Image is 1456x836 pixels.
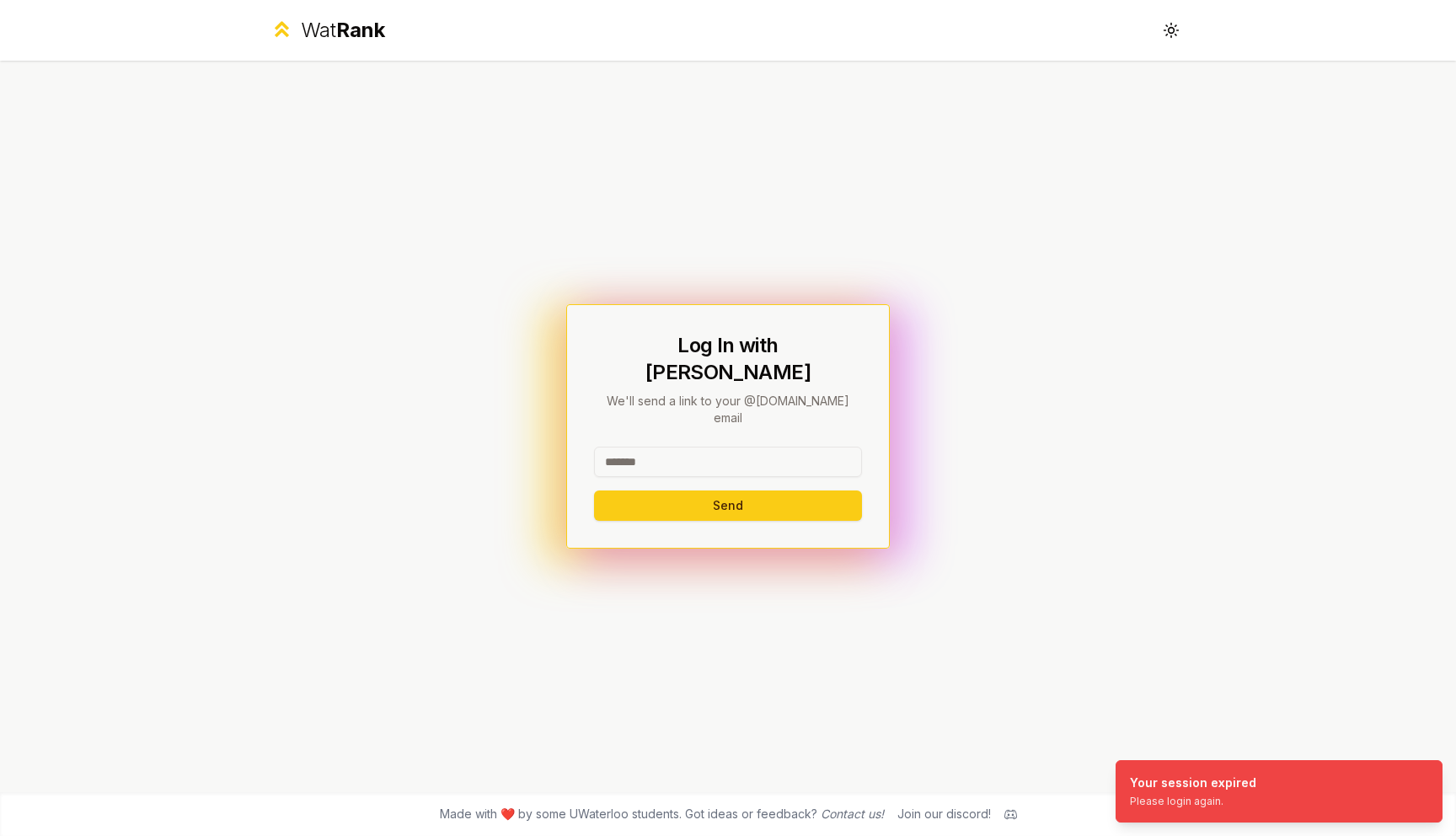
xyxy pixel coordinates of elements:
[440,806,884,823] span: Made with ❤️ by some UWaterloo students. Got ideas or feedback?
[897,806,991,823] div: Join our discord!
[1130,774,1256,791] div: Your session expired
[336,18,385,42] span: Rank
[594,490,862,521] button: Send
[270,17,385,44] a: WatRank
[594,393,862,426] p: We'll send a link to your @[DOMAIN_NAME] email
[821,807,884,821] a: Contact us!
[594,332,862,386] h1: Log In with [PERSON_NAME]
[301,17,385,44] div: Wat
[1130,795,1256,808] div: Please login again.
